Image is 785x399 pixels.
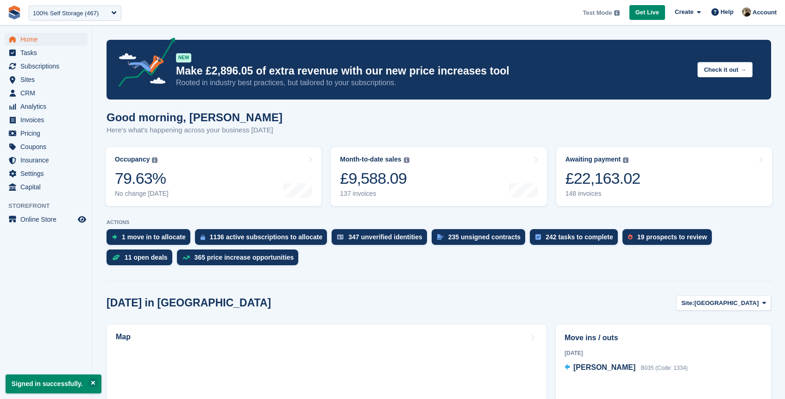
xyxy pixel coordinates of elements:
a: menu [5,33,88,46]
a: menu [5,73,88,86]
div: 100% Self Storage (467) [33,9,99,18]
div: £9,588.09 [340,169,409,188]
span: Pricing [20,127,76,140]
span: Settings [20,167,76,180]
img: icon-info-grey-7440780725fd019a000dd9b08b2336e03edf1995a4989e88bcd33f0948082b44.svg [614,10,620,16]
span: B035 (Code: 1334) [641,365,688,371]
a: menu [5,113,88,126]
div: Awaiting payment [565,156,621,163]
p: Signed in successfully. [6,374,101,393]
a: Month-to-date sales £9,588.09 137 invoices [331,147,546,206]
span: Invoices [20,113,76,126]
span: Tasks [20,46,76,59]
img: Oliver Bruce [742,7,751,17]
p: Here's what's happening across your business [DATE] [107,125,283,136]
a: menu [5,140,88,153]
span: CRM [20,87,76,100]
h1: Good morning, [PERSON_NAME] [107,111,283,124]
img: verify_identity-adf6edd0f0f0b5bbfe63781bf79b02c33cf7c696d77639b501bdc392416b5a36.svg [337,234,344,240]
div: 19 prospects to review [637,233,707,241]
span: Analytics [20,100,76,113]
a: [PERSON_NAME] B035 (Code: 1334) [565,362,688,374]
a: menu [5,100,88,113]
a: 11 open deals [107,249,177,270]
span: Coupons [20,140,76,153]
div: 79.63% [115,169,169,188]
img: stora-icon-8386f47178a22dfd0bd8f6a31ec36ba5ce8667c1dd55bd0f319d3a0aa187defe.svg [7,6,21,19]
span: Help [721,7,734,17]
a: menu [5,154,88,167]
span: Sites [20,73,76,86]
a: 19 prospects to review [622,229,716,249]
div: 1136 active subscriptions to allocate [210,233,323,241]
h2: Move ins / outs [565,332,762,343]
img: task-75834270c22a3079a89374b754ae025e5fb1db73e45f91037f5363f120a921f8.svg [535,234,541,240]
a: 1136 active subscriptions to allocate [195,229,332,249]
a: 242 tasks to complete [530,229,622,249]
h2: Map [116,333,131,341]
div: 11 open deals [125,254,168,261]
a: 365 price increase opportunities [177,249,303,270]
div: 148 invoices [565,190,641,198]
div: 235 unsigned contracts [448,233,521,241]
a: menu [5,87,88,100]
span: Test Mode [583,8,612,18]
a: Awaiting payment £22,163.02 148 invoices [556,147,772,206]
p: Make £2,896.05 of extra revenue with our new price increases tool [176,64,690,78]
div: Occupancy [115,156,150,163]
img: move_ins_to_allocate_icon-fdf77a2bb77ea45bf5b3d319d69a93e2d87916cf1d5bf7949dd705db3b84f3ca.svg [112,234,117,240]
img: icon-info-grey-7440780725fd019a000dd9b08b2336e03edf1995a4989e88bcd33f0948082b44.svg [152,157,157,163]
button: Check it out → [697,62,753,77]
span: Online Store [20,213,76,226]
a: 347 unverified identities [332,229,432,249]
a: menu [5,46,88,59]
span: Subscriptions [20,60,76,73]
img: prospect-51fa495bee0391a8d652442698ab0144808aea92771e9ea1ae160a38d050c398.svg [628,234,633,240]
div: Month-to-date sales [340,156,401,163]
div: [DATE] [565,349,762,357]
a: menu [5,213,88,226]
img: contract_signature_icon-13c848040528278c33f63329250d36e43548de30e8caae1d1a13099fd9432cc5.svg [437,234,444,240]
span: Create [675,7,693,17]
img: deal-1b604bf984904fb50ccaf53a9ad4b4a5d6e5aea283cecdc64d6e3604feb123c2.svg [112,254,120,261]
a: Preview store [76,214,88,225]
span: Home [20,33,76,46]
p: Rooted in industry best practices, but tailored to your subscriptions. [176,78,690,88]
div: £22,163.02 [565,169,641,188]
a: 235 unsigned contracts [432,229,530,249]
div: No change [DATE] [115,190,169,198]
span: [PERSON_NAME] [573,363,635,371]
a: Get Live [629,5,665,20]
div: 347 unverified identities [348,233,422,241]
img: price_increase_opportunities-93ffe204e8149a01c8c9dc8f82e8f89637d9d84a8eef4429ea346261dce0b2c0.svg [182,256,190,260]
a: menu [5,167,88,180]
a: menu [5,181,88,193]
a: menu [5,127,88,140]
button: Site: [GEOGRAPHIC_DATA] [676,295,771,311]
h2: [DATE] in [GEOGRAPHIC_DATA] [107,297,271,309]
span: Get Live [635,8,659,17]
span: Site: [681,299,694,308]
div: 365 price increase opportunities [195,254,294,261]
div: NEW [176,53,191,62]
img: icon-info-grey-7440780725fd019a000dd9b08b2336e03edf1995a4989e88bcd33f0948082b44.svg [404,157,409,163]
img: price-adjustments-announcement-icon-8257ccfd72463d97f412b2fc003d46551f7dbcb40ab6d574587a9cd5c0d94... [111,37,176,90]
span: Storefront [8,201,92,211]
img: icon-info-grey-7440780725fd019a000dd9b08b2336e03edf1995a4989e88bcd33f0948082b44.svg [623,157,628,163]
img: active_subscription_to_allocate_icon-d502201f5373d7db506a760aba3b589e785aa758c864c3986d89f69b8ff3... [201,234,205,240]
a: menu [5,60,88,73]
span: [GEOGRAPHIC_DATA] [694,299,759,308]
span: Account [753,8,777,17]
div: 242 tasks to complete [546,233,613,241]
span: Insurance [20,154,76,167]
div: 1 move in to allocate [122,233,186,241]
a: Occupancy 79.63% No change [DATE] [106,147,321,206]
a: 1 move in to allocate [107,229,195,249]
span: Capital [20,181,76,193]
p: ACTIONS [107,219,771,225]
div: 137 invoices [340,190,409,198]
